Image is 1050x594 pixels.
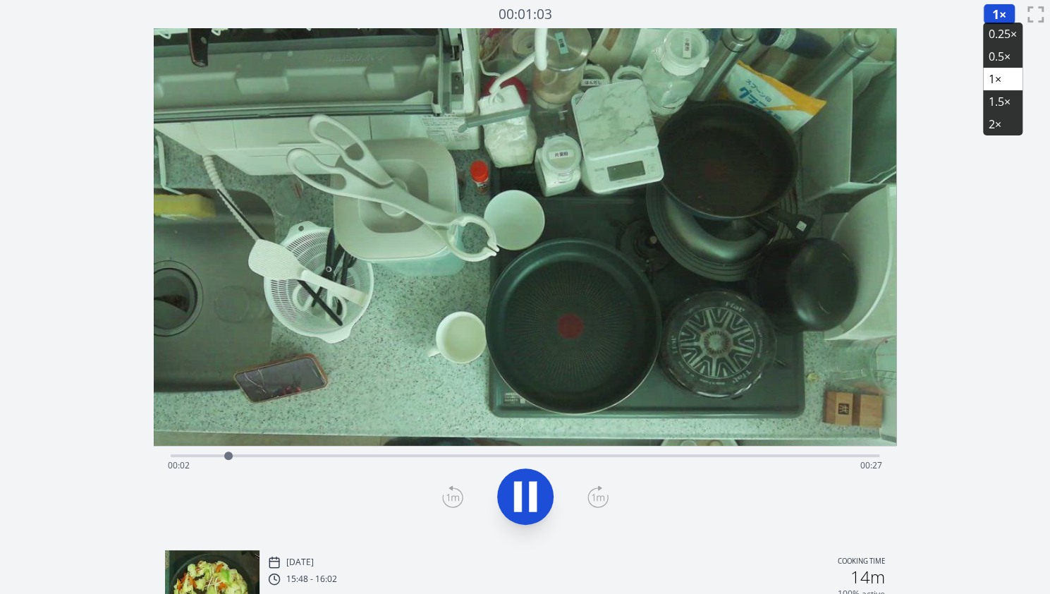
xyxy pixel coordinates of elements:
[983,113,1022,135] li: 2×
[850,569,885,586] h2: 14m
[983,45,1022,68] li: 0.5×
[983,90,1022,113] li: 1.5×
[983,68,1022,90] li: 1×
[286,574,337,585] p: 15:48 - 16:02
[168,459,190,471] span: 00:02
[983,4,1015,25] button: 1×
[860,459,882,471] span: 00:27
[286,557,314,568] p: [DATE]
[499,4,552,25] a: 00:01:03
[838,556,885,569] p: Cooking time
[992,6,999,23] span: 1
[983,23,1022,45] li: 0.25×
